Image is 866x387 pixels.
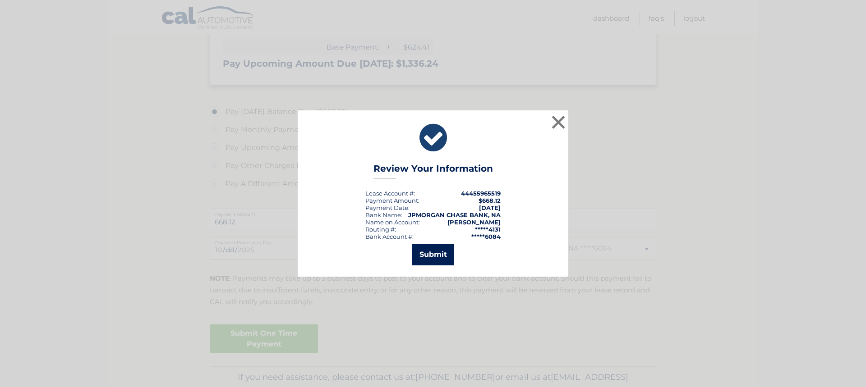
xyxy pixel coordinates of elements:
div: Routing #: [365,226,396,233]
button: × [549,113,567,131]
strong: JPMORGAN CHASE BANK, NA [408,211,501,219]
button: Submit [412,244,454,265]
div: Bank Account #: [365,233,414,240]
h3: Review Your Information [373,163,493,179]
span: [DATE] [479,204,501,211]
strong: 44455965519 [461,190,501,197]
span: $668.12 [479,197,501,204]
strong: [PERSON_NAME] [447,219,501,226]
div: Lease Account #: [365,190,415,197]
div: Payment Amount: [365,197,419,204]
div: Name on Account: [365,219,420,226]
div: Bank Name: [365,211,402,219]
div: : [365,204,410,211]
span: Payment Date [365,204,408,211]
